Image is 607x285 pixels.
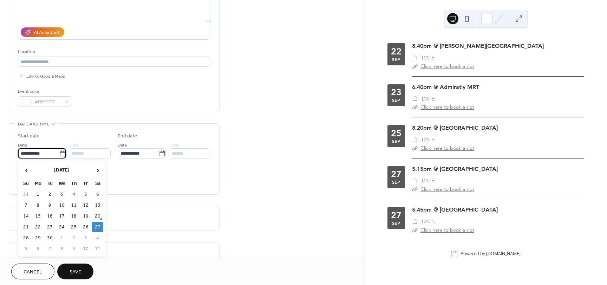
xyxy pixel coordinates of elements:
th: Th [68,179,79,189]
td: 5 [20,244,32,254]
div: Start date [18,132,40,140]
a: Click here to book a slot [420,145,474,151]
td: 12 [80,200,91,210]
td: 13 [92,200,103,210]
span: [DATE] [420,218,436,226]
a: Click here to book a slot [420,186,474,192]
td: 28 [20,233,32,243]
td: 6 [92,189,103,200]
div: Powered by [461,251,521,257]
span: Date [118,142,127,149]
div: ​ [412,136,418,144]
span: Link to Google Maps [26,73,65,80]
a: Click here to book a slot [420,227,474,233]
th: Mo [32,179,44,189]
div: 27 [391,211,402,220]
td: 4 [92,233,103,243]
td: 2 [68,233,79,243]
td: 30 [44,233,56,243]
div: ​ [412,218,418,226]
td: 4 [68,189,79,200]
td: 15 [32,211,44,221]
span: [DATE] [420,136,436,144]
td: 20 [92,211,103,221]
td: 31 [20,189,32,200]
td: 1 [56,233,67,243]
td: 10 [80,244,91,254]
span: Time [69,142,79,149]
a: 6.40pm @ Admiratly MRT [412,84,479,90]
td: 9 [68,244,79,254]
td: 3 [80,233,91,243]
th: [DATE] [32,163,91,178]
span: ‹ [21,163,31,177]
td: 6 [32,244,44,254]
div: 25 [391,129,402,138]
span: [DATE] [420,177,436,185]
th: Su [20,179,32,189]
th: Fr [80,179,91,189]
div: 27 [391,170,402,179]
span: Time [169,142,178,149]
td: 29 [32,233,44,243]
td: 18 [68,211,79,221]
div: 23 [391,88,402,97]
div: Sep [392,57,400,62]
div: ​ [412,62,418,71]
div: Sep [392,98,400,103]
span: #FFFFFFFF [35,98,61,106]
a: Click here to book a slot [420,63,474,69]
div: Sep [392,180,400,184]
div: ​ [412,144,418,153]
span: Cancel [24,268,42,276]
td: 16 [44,211,56,221]
a: [DOMAIN_NAME] [486,251,521,257]
div: AI Assistant [34,29,59,37]
a: 8.20pm @ [GEOGRAPHIC_DATA] [412,124,498,131]
td: 19 [80,211,91,221]
td: 7 [44,244,56,254]
td: 24 [56,222,67,232]
div: 22 [391,47,402,56]
td: 9 [44,200,56,210]
td: 23 [44,222,56,232]
span: › [92,163,103,177]
div: Sep [392,221,400,226]
td: 26 [80,222,91,232]
th: Sa [92,179,103,189]
div: End date [118,132,137,140]
td: 10 [56,200,67,210]
div: Location [18,48,209,56]
td: 1 [32,189,44,200]
div: Event color [18,88,71,95]
div: Sep [392,139,400,144]
span: Save [70,268,81,276]
td: 2 [44,189,56,200]
td: 17 [56,211,67,221]
button: Cancel [11,264,54,279]
td: 22 [32,222,44,232]
td: 3 [56,189,67,200]
a: 5.45pm @ [GEOGRAPHIC_DATA] [412,206,498,213]
td: 11 [68,200,79,210]
button: Save [57,264,93,279]
td: 8 [32,200,44,210]
span: [DATE] [420,95,436,103]
td: 8 [56,244,67,254]
a: 5.15pm @ [GEOGRAPHIC_DATA] [412,166,498,172]
div: ​ [412,185,418,194]
a: 8.40pm @ [PERSON_NAME][GEOGRAPHIC_DATA] [412,43,544,49]
td: 7 [20,200,32,210]
button: AI Assistant [21,27,64,37]
td: 25 [68,222,79,232]
th: We [56,179,67,189]
th: Tu [44,179,56,189]
div: ​ [412,177,418,185]
span: Date [18,142,27,149]
td: 5 [80,189,91,200]
span: [DATE] [420,54,436,62]
td: 14 [20,211,32,221]
div: ​ [412,54,418,62]
div: ​ [412,226,418,234]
